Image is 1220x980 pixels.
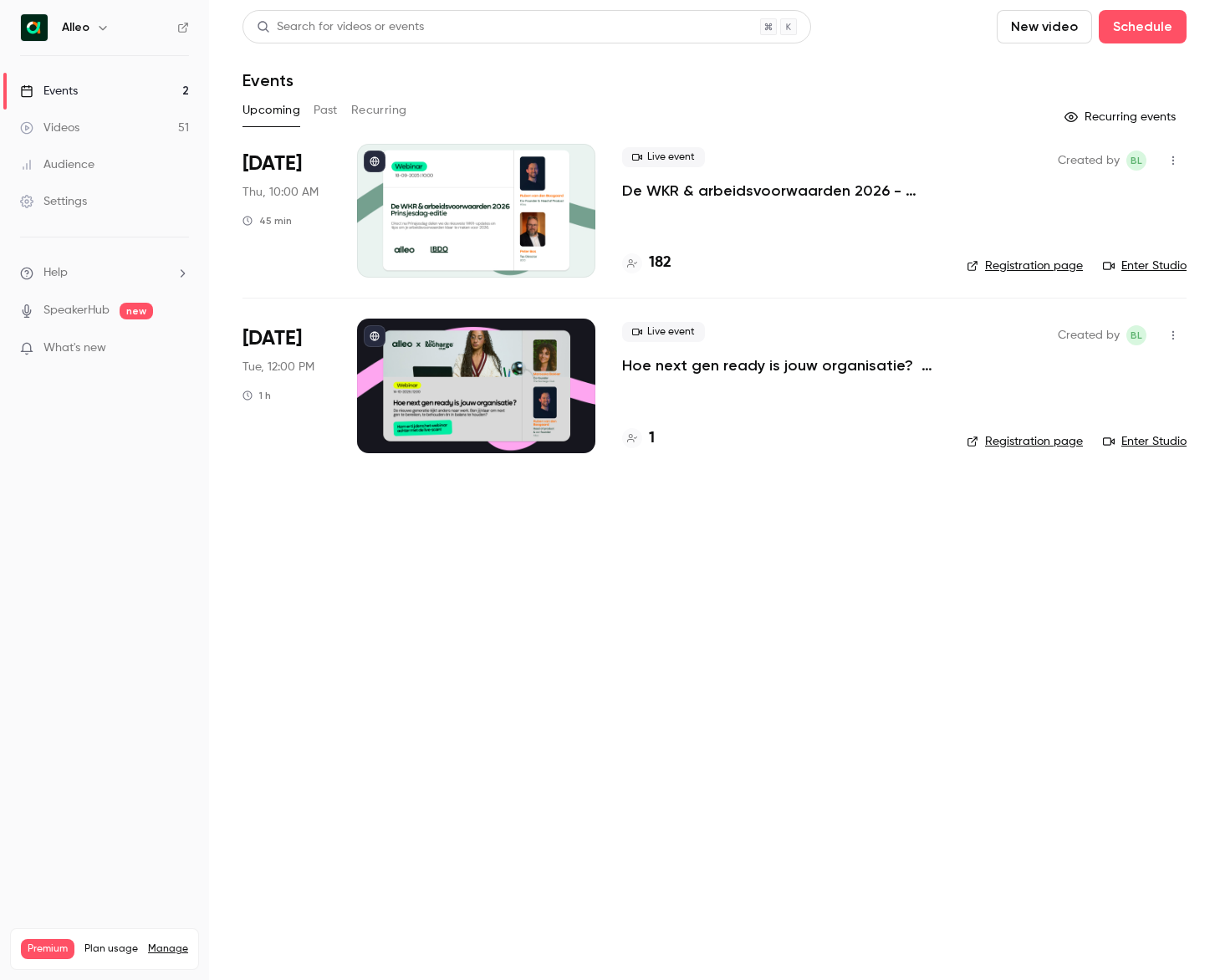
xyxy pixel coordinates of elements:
[649,427,655,450] h4: 1
[997,10,1092,43] button: New video
[967,433,1083,450] a: Registration page
[43,302,110,319] a: SpeakerHub
[242,325,302,352] span: [DATE]
[242,389,271,402] div: 1 h
[1131,325,1142,345] span: BL
[1131,151,1142,171] span: BL
[1126,325,1146,345] span: Bernice Lohr
[20,264,189,282] li: help-dropdown-opener
[62,19,89,36] h6: Alleo
[622,252,671,274] a: 182
[242,359,314,375] span: Tue, 12:00 PM
[21,939,74,959] span: Premium
[622,147,705,167] span: Live event
[169,341,189,356] iframe: Noticeable Trigger
[967,258,1083,274] a: Registration page
[1099,10,1187,43] button: Schedule
[120,303,153,319] span: new
[1103,258,1187,274] a: Enter Studio
[242,184,319,201] span: Thu, 10:00 AM
[622,322,705,342] span: Live event
[649,252,671,274] h4: 182
[1058,325,1120,345] span: Created by
[242,70,294,90] h1: Events
[43,339,106,357] span: What's new
[1103,433,1187,450] a: Enter Studio
[314,97,338,124] button: Past
[242,319,330,452] div: Oct 14 Tue, 12:00 PM (Europe/Amsterdam)
[242,214,292,227] div: 45 min
[84,942,138,956] span: Plan usage
[1058,151,1120,171] span: Created by
[242,151,302,177] span: [DATE]
[20,83,78,100] div: Events
[242,97,300,124] button: Upcoming
[622,355,940,375] a: Hoe next gen ready is jouw organisatie? Alleo x The Recharge Club
[148,942,188,956] a: Manage
[1057,104,1187,130] button: Recurring events
[20,193,87,210] div: Settings
[622,427,655,450] a: 1
[20,156,94,173] div: Audience
[21,14,48,41] img: Alleo
[20,120,79,136] div: Videos
[622,181,940,201] a: De WKR & arbeidsvoorwaarden 2026 - [DATE] editie
[1126,151,1146,171] span: Bernice Lohr
[242,144,330,278] div: Sep 18 Thu, 10:00 AM (Europe/Amsterdam)
[257,18,424,36] div: Search for videos or events
[43,264,68,282] span: Help
[351,97,407,124] button: Recurring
